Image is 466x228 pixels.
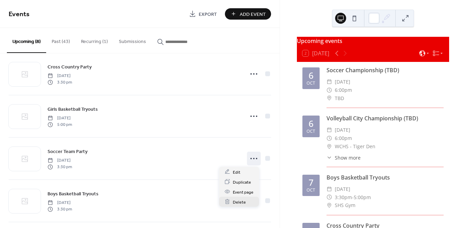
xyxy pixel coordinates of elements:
div: ​ [327,134,332,142]
div: ​ [327,185,332,193]
span: [DATE] [48,158,72,164]
span: Boys Basketball Tryouts [48,191,99,198]
span: Duplicate [233,178,251,186]
button: ​Show more [327,154,361,161]
a: Export [184,8,222,20]
span: [DATE] [335,126,350,134]
button: Submissions [113,28,152,52]
div: Oct [307,188,315,193]
div: 7 [309,178,313,187]
span: SHS Gym [335,201,355,209]
div: Oct [307,129,315,134]
span: [DATE] [335,78,350,86]
span: Edit [233,169,240,176]
span: 3:30pm [335,193,352,202]
div: ​ [327,94,332,102]
span: WCHS - Tiger Den [335,142,375,151]
span: - [352,193,354,202]
span: Delete [233,198,246,206]
span: Cross Country Party [48,64,92,71]
span: [DATE] [335,185,350,193]
span: 6:00pm [335,134,352,142]
div: Upcoming events [297,37,449,45]
div: ​ [327,78,332,86]
span: Girls Basketball Tryouts [48,106,98,113]
button: Add Event [225,8,271,20]
div: ​ [327,126,332,134]
div: ​ [327,154,332,161]
div: Oct [307,81,315,86]
a: Cross Country Party [48,63,92,71]
a: Boys Basketball Tryouts [48,190,99,198]
div: 6 [309,119,313,128]
div: ​ [327,201,332,209]
a: Soccer Team Party [48,148,87,155]
span: 5:00 pm [48,121,72,128]
a: Girls Basketball Tryouts [48,105,98,113]
span: [DATE] [48,200,72,206]
div: Volleyball City Championship (TBD) [327,114,444,122]
span: Export [199,11,217,18]
span: Event page [233,188,253,196]
span: Add Event [240,11,266,18]
span: Events [9,8,30,21]
span: [DATE] [48,115,72,121]
div: 6 [309,71,313,80]
button: Upcoming (8) [7,28,46,53]
span: 3:30 pm [48,164,72,170]
div: ​ [327,86,332,94]
button: Recurring (1) [75,28,113,52]
span: 3:30 pm [48,79,72,85]
span: 6:00pm [335,86,352,94]
span: Show more [335,154,361,161]
div: ​ [327,193,332,202]
div: Soccer Championship (TBD) [327,66,444,74]
button: Past (43) [46,28,75,52]
span: 3:30 pm [48,206,72,212]
div: ​ [327,142,332,151]
span: 5:00pm [354,193,371,202]
span: TBD [335,94,344,102]
div: Boys Basketball Tryouts [327,173,444,182]
span: [DATE] [48,73,72,79]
